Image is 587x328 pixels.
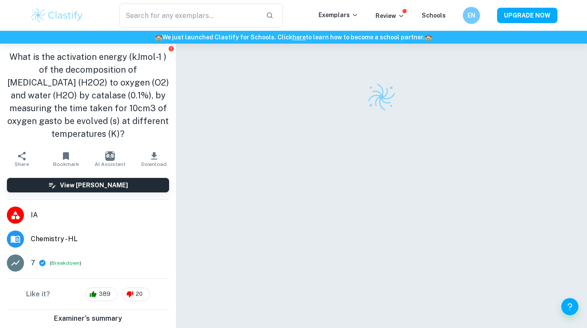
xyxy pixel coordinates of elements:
[561,298,578,315] button: Help and Feedback
[131,290,147,298] span: 20
[26,289,50,299] h6: Like it?
[466,11,476,20] h6: EN
[132,147,176,171] button: Download
[367,82,396,112] img: Clastify logo
[44,147,88,171] button: Bookmark
[60,180,128,190] h6: View [PERSON_NAME]
[319,10,358,20] p: Exemplars
[30,7,84,24] img: Clastify logo
[15,161,29,167] span: Share
[2,33,585,42] h6: We just launched Clastify for Schools. Click to learn how to become a school partner.
[292,34,306,41] a: here
[422,12,446,19] a: Schools
[85,287,118,301] div: 389
[497,8,557,23] button: UPGRADE NOW
[95,161,125,167] span: AI Assistant
[31,234,169,244] span: Chemistry - HL
[7,50,169,140] h1: What is the activation energy (kJmol-1 ) of the decomposition of [MEDICAL_DATA] (H2O2) to oxygen ...
[94,290,115,298] span: 389
[141,161,167,167] span: Download
[105,151,115,161] img: AI Assistant
[7,178,169,192] button: View [PERSON_NAME]
[119,3,259,27] input: Search for any exemplars...
[168,45,174,52] button: Report issue
[51,259,80,267] button: Breakdown
[375,11,405,21] p: Review
[50,259,81,267] span: ( )
[31,258,35,268] p: 7
[425,34,432,41] span: 🏫
[31,210,169,220] span: IA
[122,287,150,301] div: 20
[53,161,79,167] span: Bookmark
[463,7,480,24] button: EN
[88,147,132,171] button: AI Assistant
[3,313,173,324] h6: Examiner's summary
[155,34,162,41] span: 🏫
